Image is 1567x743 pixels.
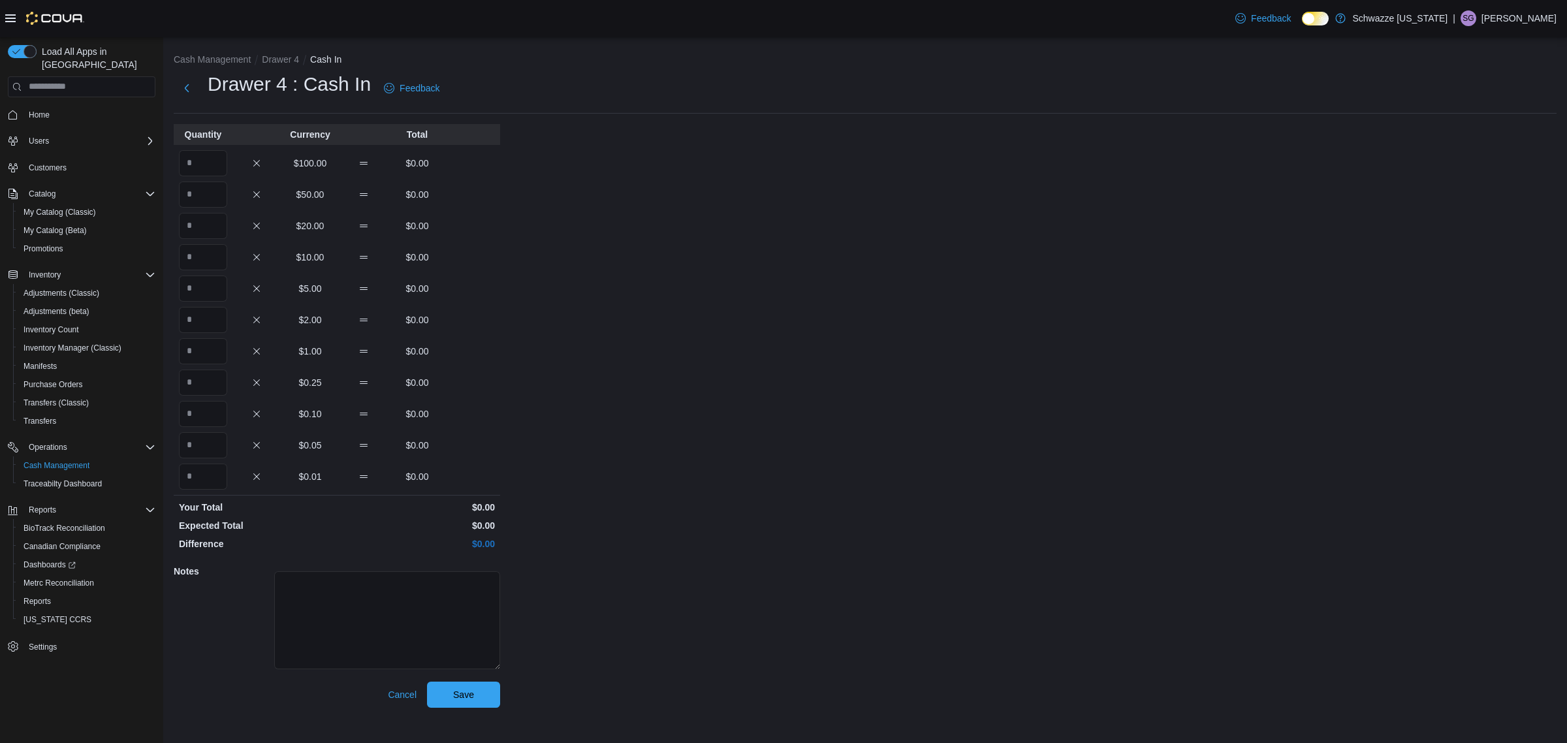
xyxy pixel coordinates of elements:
a: Feedback [379,75,445,101]
p: $0.00 [393,345,441,358]
p: $50.00 [286,188,334,201]
button: Transfers [13,412,161,430]
span: Reports [18,593,155,609]
button: Canadian Compliance [13,537,161,556]
button: Manifests [13,357,161,375]
span: Reports [24,502,155,518]
a: Customers [24,160,72,176]
span: Feedback [400,82,439,95]
a: Inventory Count [18,322,84,338]
button: Adjustments (Classic) [13,284,161,302]
a: Transfers [18,413,61,429]
a: Home [24,107,55,123]
button: Operations [3,438,161,456]
a: Purchase Orders [18,377,88,392]
a: Adjustments (beta) [18,304,95,319]
span: Adjustments (beta) [18,304,155,319]
p: Total [393,128,441,141]
a: Reports [18,593,56,609]
span: Traceabilty Dashboard [24,479,102,489]
span: Operations [29,442,67,452]
span: Cash Management [24,460,89,471]
input: Quantity [179,244,227,270]
div: Sierra Graham [1461,10,1476,26]
p: $0.01 [286,470,334,483]
span: Purchase Orders [24,379,83,390]
a: Adjustments (Classic) [18,285,104,301]
p: $0.10 [286,407,334,420]
span: Catalog [29,189,55,199]
button: Purchase Orders [13,375,161,394]
span: Canadian Compliance [18,539,155,554]
span: [US_STATE] CCRS [24,614,91,625]
a: Transfers (Classic) [18,395,94,411]
button: Reports [24,502,61,518]
p: $0.00 [393,313,441,326]
span: Customers [24,159,155,176]
p: Currency [286,128,334,141]
button: Users [3,132,161,150]
span: Manifests [18,358,155,374]
button: Users [24,133,54,149]
h5: Notes [174,558,272,584]
span: Purchase Orders [18,377,155,392]
button: Inventory Manager (Classic) [13,339,161,357]
p: Your Total [179,501,334,514]
span: Washington CCRS [18,612,155,627]
button: Settings [3,637,161,656]
button: Next [174,75,200,101]
span: Traceabilty Dashboard [18,476,155,492]
input: Quantity [179,432,227,458]
span: Cancel [388,688,417,701]
span: My Catalog (Classic) [18,204,155,220]
span: My Catalog (Classic) [24,207,96,217]
p: $0.05 [286,439,334,452]
span: Promotions [24,244,63,254]
span: Adjustments (beta) [24,306,89,317]
a: My Catalog (Beta) [18,223,92,238]
a: Traceabilty Dashboard [18,476,107,492]
span: Transfers (Classic) [18,395,155,411]
span: Users [29,136,49,146]
span: Settings [29,642,57,652]
button: Reports [3,501,161,519]
span: BioTrack Reconciliation [18,520,155,536]
p: Difference [179,537,334,550]
span: Transfers [18,413,155,429]
h1: Drawer 4 : Cash In [208,71,371,97]
button: My Catalog (Beta) [13,221,161,240]
p: $0.00 [340,501,495,514]
span: My Catalog (Beta) [18,223,155,238]
span: Canadian Compliance [24,541,101,552]
p: $2.00 [286,313,334,326]
span: BioTrack Reconciliation [24,523,105,533]
button: Catalog [24,186,61,202]
p: $0.00 [393,157,441,170]
span: Adjustments (Classic) [18,285,155,301]
button: BioTrack Reconciliation [13,519,161,537]
p: $0.00 [393,376,441,389]
p: $0.00 [393,470,441,483]
button: Home [3,105,161,124]
p: $1.00 [286,345,334,358]
span: Inventory Count [24,324,79,335]
span: Users [24,133,155,149]
span: Customers [29,163,67,173]
button: My Catalog (Classic) [13,203,161,221]
input: Quantity [179,182,227,208]
button: Adjustments (beta) [13,302,161,321]
button: Save [427,682,500,708]
button: Catalog [3,185,161,203]
p: $0.25 [286,376,334,389]
a: Feedback [1230,5,1296,31]
input: Quantity [179,370,227,396]
span: Transfers [24,416,56,426]
button: Cancel [383,682,422,708]
span: Promotions [18,241,155,257]
p: $5.00 [286,282,334,295]
span: Reports [24,596,51,607]
p: $0.00 [393,282,441,295]
button: Metrc Reconciliation [13,574,161,592]
input: Quantity [179,464,227,490]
